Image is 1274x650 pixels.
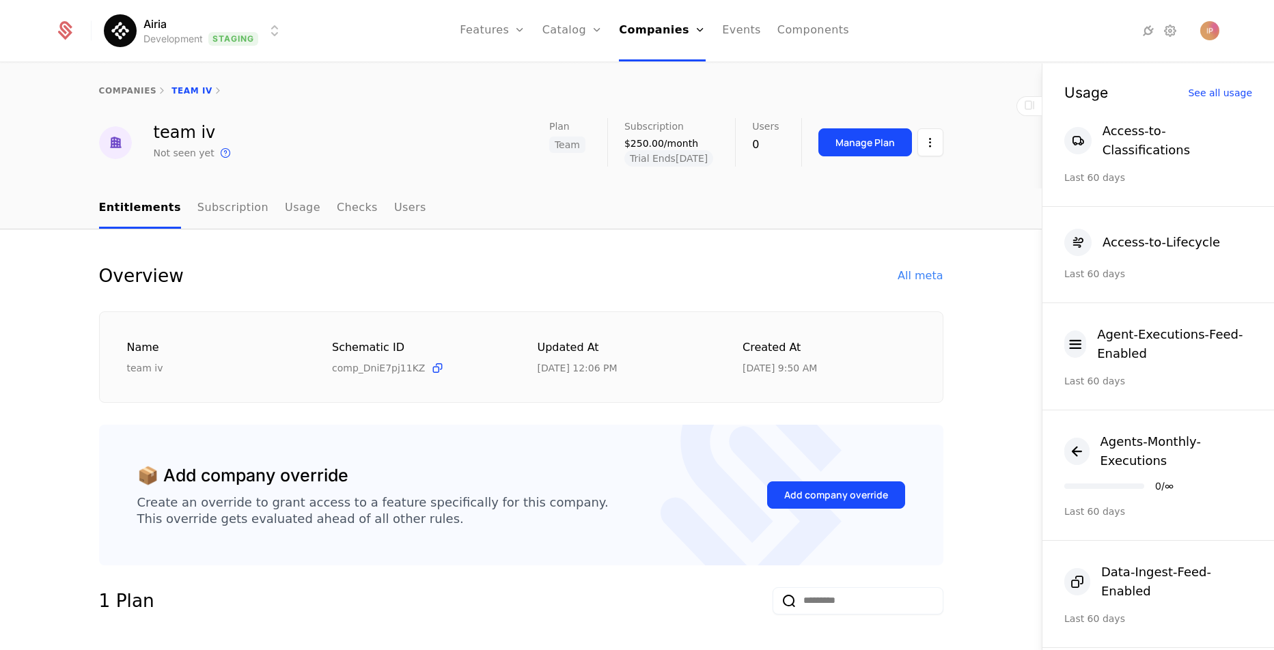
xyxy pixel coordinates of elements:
div: Manage Plan [835,136,895,150]
div: Updated at [538,339,710,356]
a: companies [99,86,157,96]
ul: Choose Sub Page [99,188,426,229]
div: Access-to-Lifecycle [1103,233,1220,252]
div: Development [143,32,203,46]
div: Create an override to grant access to a feature specifically for this company. This override gets... [137,494,609,527]
div: Access-to-Classifications [1103,122,1252,160]
a: Integrations [1140,23,1157,39]
span: Team [549,137,585,153]
div: See all usage [1188,88,1252,98]
span: Subscription [624,122,684,131]
div: All meta [898,268,943,284]
div: Last 60 days [1064,267,1252,281]
div: team iv [154,124,234,141]
div: team iv [127,361,300,375]
div: Schematic ID [332,339,505,356]
div: 1 Plan [99,587,154,614]
div: Usage [1064,85,1108,100]
nav: Main [99,188,943,229]
button: Open user button [1200,21,1219,40]
span: Plan [549,122,570,131]
span: comp_DniE7pj11KZ [332,361,425,375]
div: $250.00/month [624,137,713,150]
a: Subscription [197,188,268,229]
span: Staging [208,32,258,46]
button: Agent-Executions-Feed-Enabled [1064,325,1252,363]
div: 0 [752,137,779,153]
img: Ivana Popova [1200,21,1219,40]
div: Add company override [784,488,888,502]
div: Last 60 days [1064,171,1252,184]
button: Select environment [108,16,283,46]
a: Entitlements [99,188,181,229]
div: 0 / ∞ [1155,481,1174,491]
button: Access-to-Lifecycle [1064,229,1220,256]
div: Data-Ingest-Feed-Enabled [1101,563,1252,601]
span: Users [752,122,779,131]
div: Not seen yet [154,146,214,160]
div: Last 60 days [1064,505,1252,518]
button: Access-to-Classifications [1064,122,1252,160]
a: Users [394,188,426,229]
span: Trial Ends [DATE] [624,150,713,167]
div: Agent-Executions-Feed-Enabled [1097,325,1252,363]
div: Last 60 days [1064,374,1252,388]
img: team iv [99,126,132,159]
div: Created at [743,339,915,356]
div: Overview [99,262,184,289]
button: Select action [917,128,943,156]
div: Agents-Monthly-Executions [1100,432,1253,470]
a: Checks [337,188,378,229]
div: 8/22/25, 12:06 PM [538,361,618,375]
div: 8/19/25, 9:50 AM [743,361,817,375]
a: Usage [285,188,320,229]
div: Name [127,339,300,356]
span: Airia [143,16,167,32]
button: Agents-Monthly-Executions [1064,432,1252,470]
div: Last 60 days [1064,612,1252,625]
button: Add company override [767,481,905,509]
div: 📦 Add company override [137,463,348,489]
img: Airia [104,14,137,47]
a: Settings [1162,23,1178,39]
button: Manage Plan [818,128,912,156]
button: Data-Ingest-Feed-Enabled [1064,563,1252,601]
